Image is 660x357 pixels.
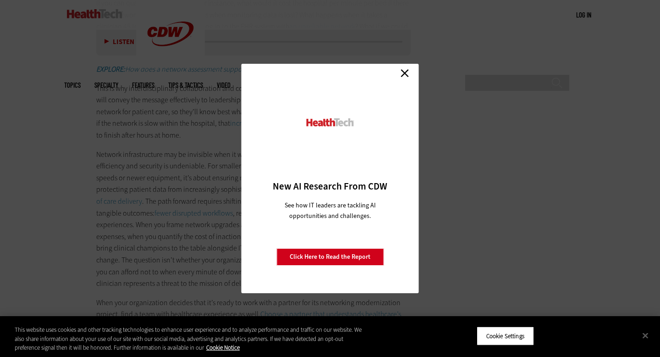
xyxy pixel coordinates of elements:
a: Click Here to Read the Report [276,248,384,266]
a: More information about your privacy [206,344,240,351]
p: See how IT leaders are tackling AI opportunities and challenges. [274,200,387,221]
a: Close [398,66,412,80]
h3: New AI Research From CDW [258,180,403,193]
img: HealthTech_0.png [305,117,355,127]
button: Cookie Settings [477,326,534,346]
div: This website uses cookies and other tracking technologies to enhance user experience and to analy... [15,325,363,352]
button: Close [635,325,655,346]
